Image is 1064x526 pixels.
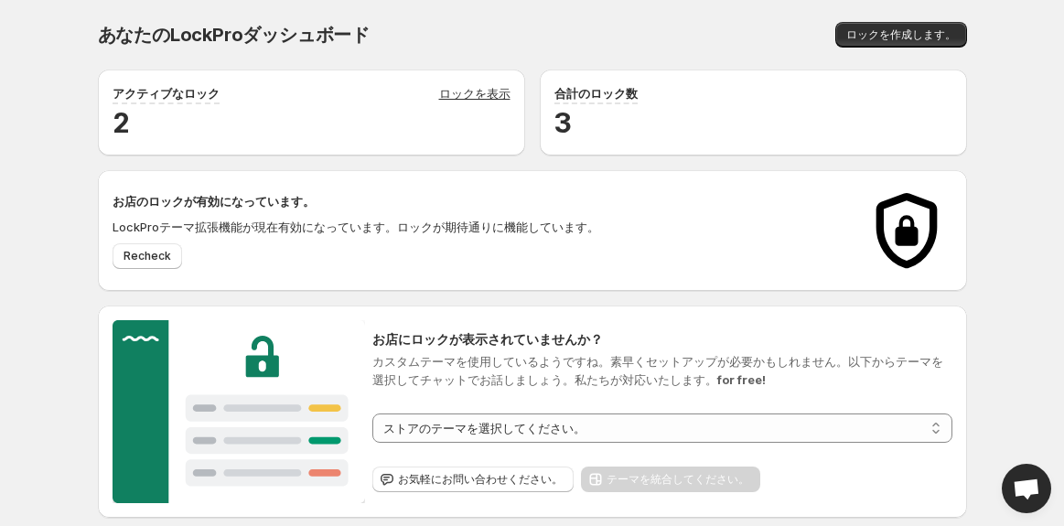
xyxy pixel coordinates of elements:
h2: 2 [113,104,511,141]
strong: for free! [717,372,766,387]
p: カスタムテーマを使用しているようですね。素早くセットアップが必要かもしれません。以下からテーマを選択してチャットでお話しましょう。私たちが対応いたします。 [372,352,951,389]
img: Customer support [113,320,366,503]
span: あなたのLockProダッシュボード [98,24,370,46]
h2: 3 [554,104,952,141]
p: LockProテーマ拡張機能が現在有効になっています。ロックが期待通りに機能しています。 [113,218,843,236]
button: ロックを作成します。 [835,22,967,48]
span: ロックを作成します。 [846,27,956,42]
span: お気軽にお問い合わせください。 [398,472,563,487]
a: ロックを表示 [439,84,511,104]
button: Recheck [113,243,182,269]
h2: お店のロックが有効になっています。 [113,192,843,210]
p: アクティブなロック [113,84,220,102]
p: 合計のロック数 [554,84,638,102]
a: Open chat [1002,464,1051,513]
span: Recheck [124,249,171,263]
h2: お店にロックが表示されていませんか？ [372,330,951,349]
button: お気軽にお問い合わせください。 [372,467,574,492]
